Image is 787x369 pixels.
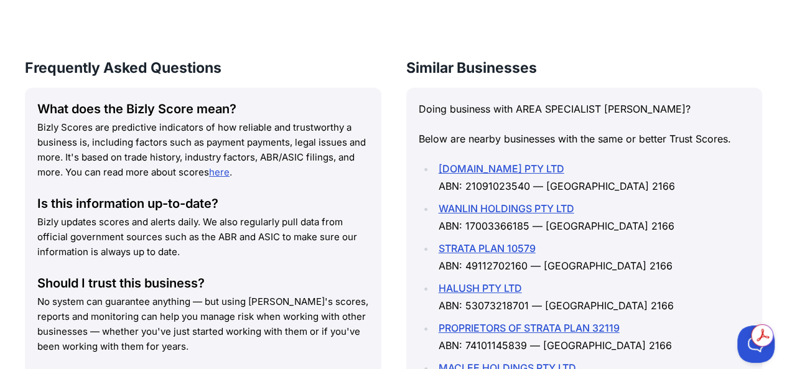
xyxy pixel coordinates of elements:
a: PROPRIETORS OF STRATA PLAN 32119 [439,322,620,334]
div: Should I trust this business? [37,274,369,292]
a: here [209,166,230,178]
p: Below are nearby businesses with the same or better Trust Scores. [419,130,750,147]
p: Doing business with AREA SPECIALIST [PERSON_NAME]? [419,100,750,118]
a: HALUSH PTY LTD [439,282,522,294]
div: What does the Bizly Score mean? [37,100,369,118]
li: ABN: 53073218701 — [GEOGRAPHIC_DATA] 2166 [435,279,750,314]
a: [DOMAIN_NAME] PTY LTD [439,162,564,175]
a: STRATA PLAN 10579 [439,242,536,255]
p: Bizly updates scores and alerts daily. We also regularly pull data from official government sourc... [37,215,369,259]
p: Bizly Scores are predictive indicators of how reliable and trustworthy a business is, including f... [37,120,369,180]
a: WANLIN HOLDINGS PTY LTD [439,202,574,215]
iframe: Toggle Customer Support [737,325,775,363]
li: ABN: 17003366185 — [GEOGRAPHIC_DATA] 2166 [435,200,750,235]
h3: Frequently Asked Questions [25,58,381,78]
div: Is this information up-to-date? [37,195,369,212]
h3: Similar Businesses [406,58,763,78]
li: ABN: 21091023540 — [GEOGRAPHIC_DATA] 2166 [435,160,750,195]
p: No system can guarantee anything — but using [PERSON_NAME]'s scores, reports and monitoring can h... [37,294,369,354]
li: ABN: 49112702160 — [GEOGRAPHIC_DATA] 2166 [435,240,750,274]
li: ABN: 74101145839 — [GEOGRAPHIC_DATA] 2166 [435,319,750,354]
